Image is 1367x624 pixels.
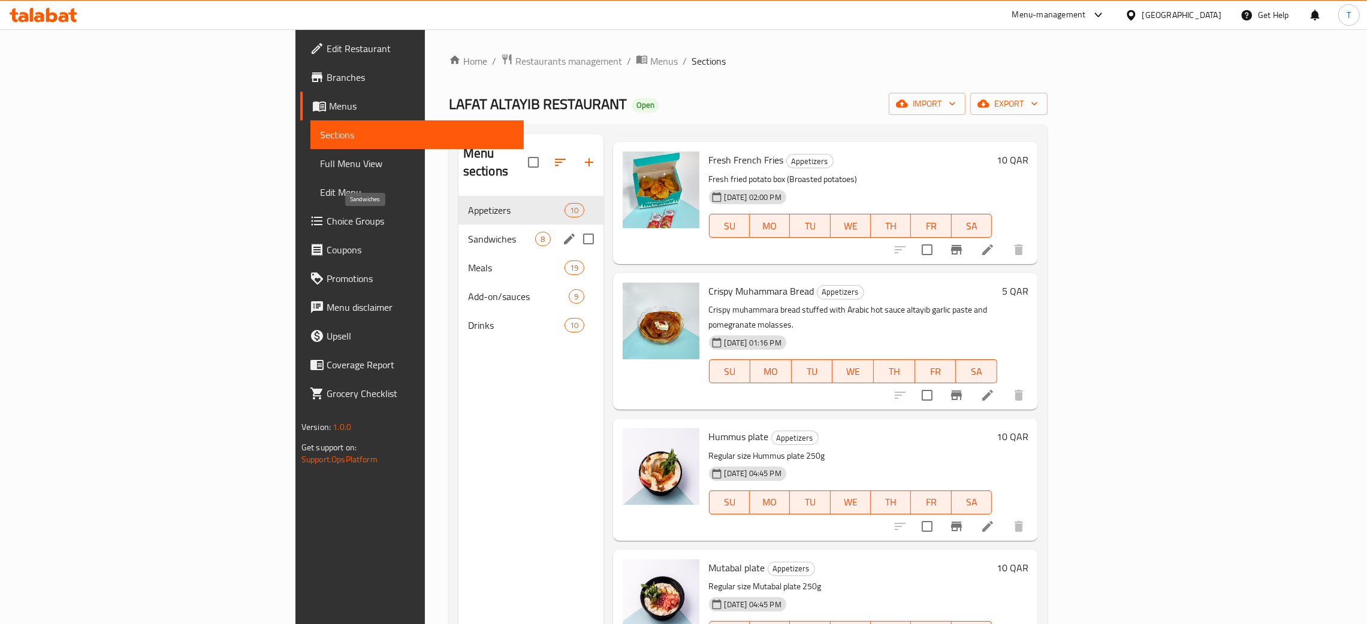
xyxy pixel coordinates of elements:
span: TH [876,493,906,511]
div: Meals19 [458,253,603,282]
button: SA [952,214,992,238]
span: LAFAT ALTAYIB RESTAURANT [449,90,627,117]
span: Crispy Muhammara Bread [709,282,814,300]
span: FR [916,217,946,235]
span: Edit Menu [320,185,514,199]
span: TH [879,363,910,380]
span: T [1347,8,1351,22]
span: Sections [320,128,514,142]
a: Menus [300,92,524,120]
button: WE [831,214,871,238]
span: Get support on: [301,440,357,455]
span: SA [956,217,987,235]
span: Appetizers [468,203,565,217]
div: items [535,232,550,246]
span: WE [835,493,866,511]
span: SU [714,363,746,380]
button: TH [871,214,911,238]
button: SA [956,359,997,383]
a: Coupons [300,235,524,264]
span: Drinks [468,318,565,332]
button: FR [911,490,951,514]
span: Appetizers [768,562,814,575]
div: items [565,203,584,217]
span: Menu disclaimer [327,300,514,314]
a: Upsell [300,322,524,350]
a: Choice Groups [300,207,524,235]
span: Mutabal plate [709,559,765,577]
button: FR [915,359,956,383]
button: SU [709,359,751,383]
a: Edit Restaurant [300,34,524,63]
button: FR [911,214,951,238]
a: Promotions [300,264,524,293]
div: Appetizers [786,154,834,168]
a: Restaurants management [501,53,622,69]
span: 8 [536,234,550,245]
span: SA [956,493,987,511]
span: Coupons [327,243,514,257]
button: Branch-specific-item [942,512,971,541]
button: delete [1004,512,1033,541]
img: Hummus plate [623,428,699,505]
button: WE [831,490,871,514]
p: Regular size Hummus plate 250g [709,449,992,464]
a: Full Menu View [310,149,524,178]
span: Open [632,100,659,110]
span: Full Menu View [320,156,514,171]
button: edit [560,230,578,248]
span: Meals [468,260,565,275]
div: items [565,318,584,332]
button: TU [792,359,833,383]
button: WE [832,359,874,383]
div: Appetizers [768,562,815,576]
span: WE [835,217,866,235]
div: [GEOGRAPHIC_DATA] [1142,8,1221,22]
a: Menu disclaimer [300,293,524,322]
span: 19 [565,262,583,274]
span: Menus [650,54,678,68]
button: TH [871,490,911,514]
button: MO [750,490,790,514]
a: Edit menu item [980,243,995,257]
span: Edit Restaurant [327,41,514,56]
span: Choice Groups [327,214,514,228]
span: WE [837,363,869,380]
nav: Menu sections [458,191,603,344]
span: Promotions [327,271,514,286]
a: Branches [300,63,524,92]
span: Select to update [915,237,940,262]
span: Appetizers [787,155,833,168]
span: Grocery Checklist [327,386,514,401]
span: Appetizers [772,431,818,445]
span: Version: [301,419,331,435]
a: Support.OpsPlatform [301,452,378,467]
button: MO [750,214,790,238]
span: FR [916,493,946,511]
span: TU [796,363,828,380]
span: FR [920,363,952,380]
nav: breadcrumb [449,53,1048,69]
p: Fresh fried potato box (Broasted potatoes) [709,172,992,187]
button: SU [709,214,750,238]
span: Add-on/sauces [468,289,569,304]
img: Fresh French Fries [623,152,699,228]
span: TH [876,217,906,235]
span: MO [755,217,785,235]
span: Select to update [915,514,940,539]
span: Select to update [915,383,940,408]
a: Grocery Checklist [300,379,524,408]
a: Edit Menu [310,178,524,207]
div: Add-on/sauces9 [458,282,603,311]
h6: 5 QAR [1002,283,1028,299]
span: 10 [565,205,583,216]
span: Upsell [327,329,514,343]
button: TH [874,359,915,383]
div: Sandwiches8edit [458,225,603,253]
button: TU [790,214,830,238]
span: Sort sections [546,148,575,177]
button: Branch-specific-item [942,235,971,264]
